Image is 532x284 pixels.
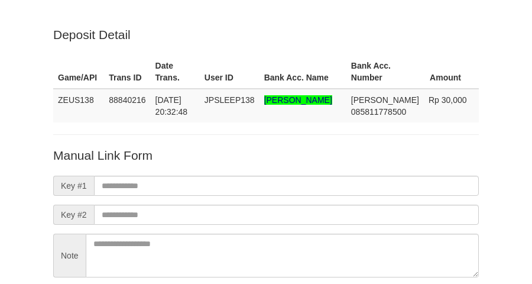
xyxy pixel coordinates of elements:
th: Bank Acc. Number [346,55,424,89]
th: Bank Acc. Name [259,55,346,89]
p: Deposit Detail [53,26,479,43]
span: Nama rekening >18 huruf, harap diedit [264,95,332,105]
span: [PERSON_NAME] [351,95,419,105]
th: Game/API [53,55,104,89]
span: Key #2 [53,205,94,225]
p: Manual Link Form [53,147,479,164]
span: Key #1 [53,176,94,196]
span: Copy 085811778500 to clipboard [351,107,406,117]
td: 88840216 [104,89,150,122]
span: JPSLEEP138 [205,95,255,105]
span: Note [53,234,86,277]
span: [DATE] 20:32:48 [155,95,188,117]
span: Rp 30,000 [429,95,467,105]
td: ZEUS138 [53,89,104,122]
th: Date Trans. [151,55,200,89]
th: Trans ID [104,55,150,89]
th: User ID [200,55,259,89]
th: Amount [424,55,479,89]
